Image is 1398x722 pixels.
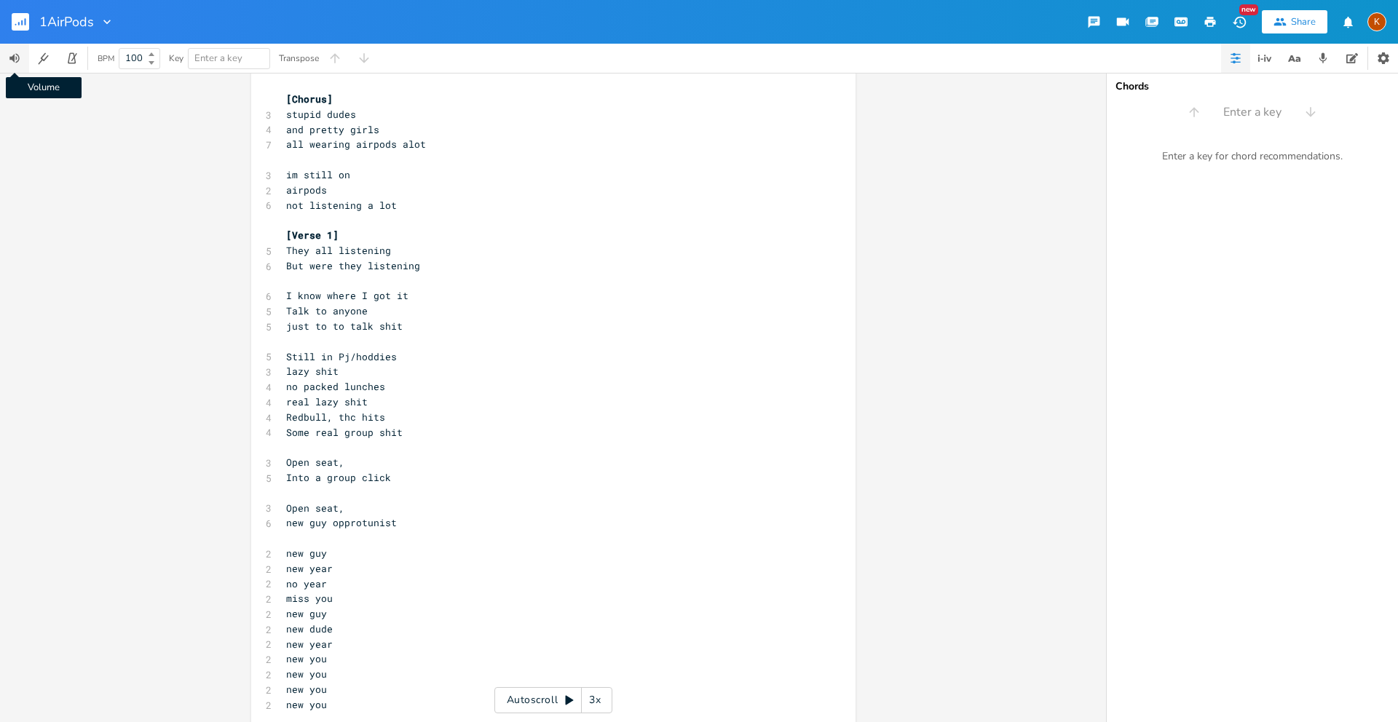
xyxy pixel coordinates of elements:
[286,304,368,317] span: Talk to anyone
[286,183,327,197] span: airpods
[582,687,608,713] div: 3x
[286,123,379,136] span: and pretty girls
[286,320,403,333] span: just to to talk shit
[194,52,242,65] span: Enter a key
[286,622,333,635] span: new dude
[286,698,327,711] span: new you
[286,652,327,665] span: new you
[286,199,397,212] span: not listening a lot
[286,547,327,560] span: new guy
[286,289,408,302] span: I know where I got it
[286,471,391,484] span: Into a group click
[286,683,327,696] span: new you
[39,15,94,28] span: 1AirPods
[494,687,612,713] div: Autoscroll
[1225,9,1254,35] button: New
[286,138,426,151] span: all wearing airpods alot
[169,54,183,63] div: Key
[286,395,368,408] span: real lazy shit
[286,667,327,681] span: new you
[1115,82,1389,92] div: Chords
[286,426,403,439] span: Some real group shit
[1223,104,1281,121] span: Enter a key
[286,577,327,590] span: no year
[286,229,339,242] span: [Verse 1]
[286,92,333,106] span: [Chorus]
[286,607,327,620] span: new guy
[286,259,420,272] span: But were they listening
[286,365,339,378] span: lazy shit
[286,410,385,424] span: Redbull, thc hits
[1107,141,1398,172] div: Enter a key for chord recommendations.
[1367,12,1386,31] div: Kat
[286,592,333,605] span: miss you
[1367,5,1386,39] button: K
[286,501,344,515] span: Open seat,
[279,54,319,63] div: Transpose
[286,456,344,469] span: Open seat,
[286,168,350,181] span: im still on
[286,380,385,393] span: no packed lunches
[286,516,397,529] span: new guy opprotunist
[286,350,397,363] span: Still in Pj/hoddies
[286,108,356,121] span: stupid dudes
[286,562,333,575] span: new year
[98,55,114,63] div: BPM
[1239,4,1258,15] div: New
[286,244,391,257] span: They all listening
[286,638,333,651] span: new year
[1262,10,1327,33] button: Share
[1291,15,1316,28] div: Share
